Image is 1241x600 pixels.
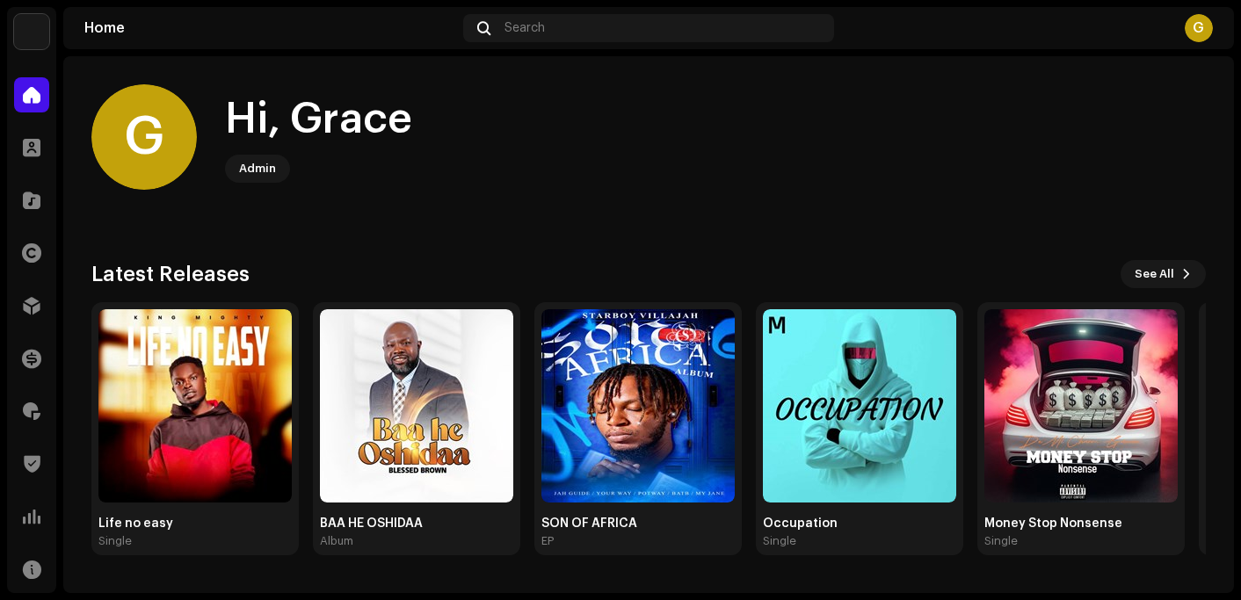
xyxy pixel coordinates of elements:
img: 8338896a-6f1f-44cf-990b-8e21fb1022fb [984,309,1178,502]
img: 1c16f3de-5afb-4452-805d-3f3454e20b1b [14,14,49,49]
img: ff48a4ad-da39-46f7-b172-aeff7b69a903 [98,309,292,502]
h3: Latest Releases [91,260,250,288]
div: G [1185,14,1213,42]
div: BAA HE OSHIDAA [320,517,513,531]
div: Album [320,534,353,548]
div: Home [84,21,456,35]
div: EP [541,534,554,548]
div: Single [984,534,1018,548]
div: Admin [239,158,276,179]
div: Single [98,534,132,548]
div: Life no easy [98,517,292,531]
div: Money Stop Nonsense [984,517,1178,531]
img: 3fad23cb-afde-4628-b945-6a1ee37a4131 [541,309,735,502]
div: Single [763,534,796,548]
span: See All [1135,257,1174,292]
img: f3c3610c-c9d6-4b10-bc58-6226e4006e13 [763,309,956,502]
div: SON OF AFRICA [541,517,735,531]
div: G [91,84,197,190]
span: Search [504,21,545,35]
div: Occupation [763,517,956,531]
div: Hi, Grace [225,91,412,148]
button: See All [1121,260,1206,288]
img: 76867a01-d7d3-48f6-875a-cfcd647a5415 [320,309,513,502]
